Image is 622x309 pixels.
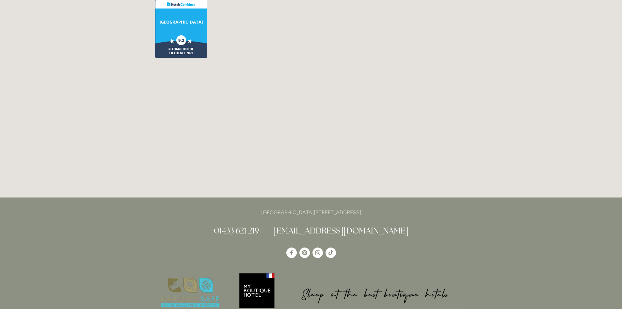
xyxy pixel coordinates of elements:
a: Losehill House Hotel & Spa [286,248,297,258]
a: [GEOGRAPHIC_DATA] [157,11,205,33]
p: [GEOGRAPHIC_DATA][STREET_ADDRESS] [155,208,467,217]
a: TikTok [326,248,336,258]
span: RECOGNITION OF EXCELLENCE 2021 [160,47,202,55]
a: Pinterest [299,248,310,258]
a: Instagram [312,248,323,258]
img: My Boutique Hotel - Logo [236,272,467,308]
a: [EMAIL_ADDRESS][DOMAIN_NAME] [274,225,408,236]
span: 9.2 [178,38,184,42]
a: 01433 621 219 [214,225,259,236]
